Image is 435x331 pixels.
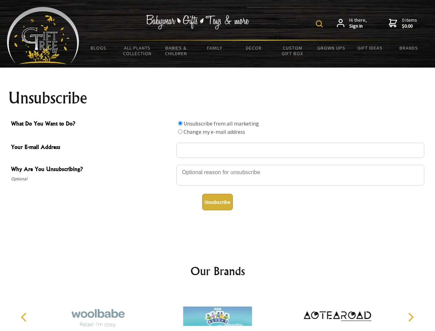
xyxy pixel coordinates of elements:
[17,310,32,325] button: Previous
[196,41,235,55] a: Family
[337,17,367,29] a: Hi there,Sign in
[176,165,424,185] textarea: Why Are You Unsubscribing?
[178,129,183,134] input: What Do You Want to Do?
[403,310,418,325] button: Next
[176,143,424,158] input: Your E-mail Address
[8,90,427,106] h1: Unsubscribe
[351,41,390,55] a: Gift Ideas
[178,121,183,126] input: What Do You Want to Do?
[234,41,273,55] a: Decor
[79,41,118,55] a: BLOGS
[312,41,351,55] a: Grown Ups
[389,17,417,29] a: 0 items$0.00
[202,194,233,210] button: Unsubscribe
[11,143,173,153] span: Your E-mail Address
[11,119,173,129] span: What Do You Want to Do?
[14,263,422,279] h2: Our Brands
[316,20,323,27] img: product search
[11,165,173,175] span: Why Are You Unsubscribing?
[402,17,417,29] span: 0 items
[118,41,157,61] a: All Plants Collection
[390,41,428,55] a: Brands
[184,128,245,135] label: Change my e-mail address
[349,23,367,29] strong: Sign in
[273,41,312,61] a: Custom Gift Box
[146,15,249,29] img: Babywear - Gifts - Toys & more
[157,41,196,61] a: Babies & Children
[11,175,173,183] span: Optional
[349,17,367,29] span: Hi there,
[7,7,79,64] img: Babyware - Gifts - Toys and more...
[402,23,417,29] strong: $0.00
[184,120,259,127] label: Unsubscribe from all marketing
